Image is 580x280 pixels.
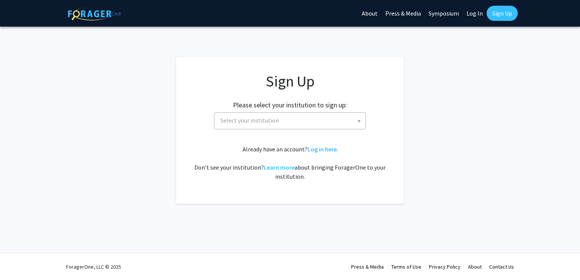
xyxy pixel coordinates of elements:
a: Learn more about bringing ForagerOne to your institution [264,164,295,171]
iframe: Chat [6,246,32,274]
span: Select your institution [217,113,366,128]
span: Select your institution [221,116,279,124]
span: Select your institution [214,112,366,129]
div: ForagerOne, LLC © 2025 [66,253,121,280]
img: ForagerOne Logo [68,7,121,20]
a: Log in here [307,145,337,153]
h1: Sign Up [191,72,389,90]
a: Privacy Policy [429,263,460,270]
div: Already have an account? . Don't see your institution? about bringing ForagerOne to your institut... [191,145,389,181]
a: About [468,263,482,270]
a: Sign Up [487,6,518,21]
a: Press & Media [351,263,384,270]
h2: Please select your institution to sign up: [233,101,347,109]
a: Contact Us [489,263,514,270]
a: Terms of Use [391,263,421,270]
